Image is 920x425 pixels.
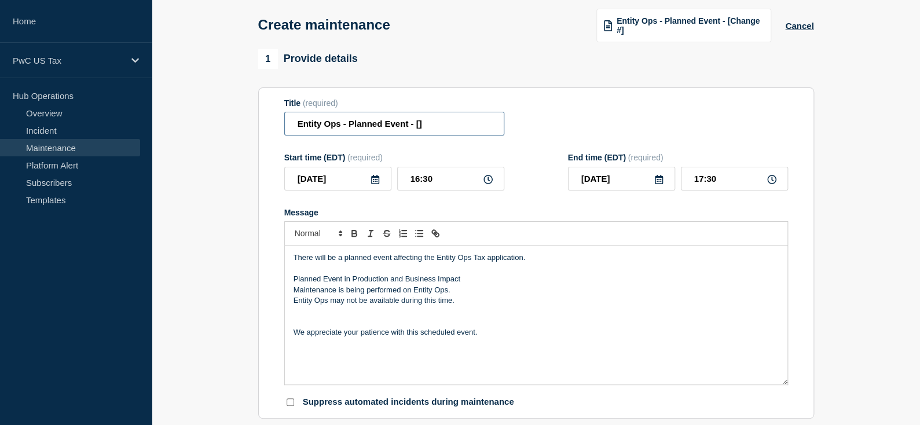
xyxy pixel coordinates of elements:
p: PwC US Tax [13,56,124,65]
button: Toggle bold text [346,226,362,240]
div: Message [284,208,788,217]
input: HH:MM [681,167,788,190]
h1: Create maintenance [258,17,390,33]
input: YYYY-MM-DD [284,167,391,190]
p: Suppress automated incidents during maintenance [303,397,514,408]
span: (required) [347,153,383,162]
button: Cancel [785,21,813,31]
button: Toggle strikethrough text [379,226,395,240]
img: template icon [604,20,612,31]
p: Planned Event in Production and Business Impact [294,274,779,284]
div: Message [285,246,787,384]
p: Entity Ops may not be available during this time. [294,295,779,306]
input: Suppress automated incidents during maintenance [287,398,294,406]
button: Toggle link [427,226,443,240]
span: (required) [303,98,338,108]
div: Title [284,98,504,108]
span: 1 [258,49,278,69]
div: Provide details [258,49,358,69]
span: Font size [289,226,346,240]
button: Toggle italic text [362,226,379,240]
p: There will be a planned event affecting the Entity Ops Tax application. [294,252,779,263]
input: HH:MM [397,167,504,190]
span: Entity Ops - Planned Event - [Change #] [617,16,764,35]
p: Maintenance is being performed on Entity Ops. [294,285,779,295]
button: Toggle bulleted list [411,226,427,240]
input: YYYY-MM-DD [568,167,675,190]
div: Start time (EDT) [284,153,504,162]
div: End time (EDT) [568,153,788,162]
button: Toggle ordered list [395,226,411,240]
p: We appreciate your patience with this scheduled event. [294,327,779,338]
input: Title [284,112,504,135]
span: (required) [628,153,664,162]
